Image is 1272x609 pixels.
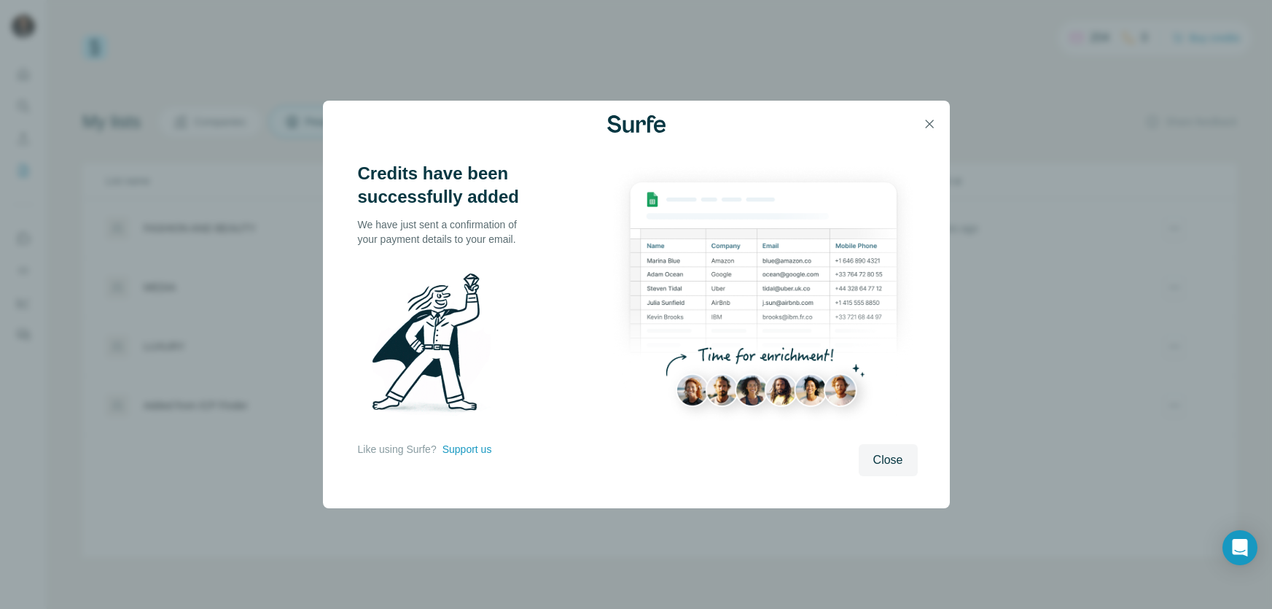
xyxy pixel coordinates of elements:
[358,217,533,247] p: We have just sent a confirmation of your payment details to your email.
[1222,530,1257,565] div: Open Intercom Messenger
[873,451,903,469] span: Close
[358,442,437,457] p: Like using Surfe?
[358,264,510,427] img: Surfe Illustration - Man holding diamond
[607,115,666,133] img: Surfe Logo
[442,442,492,457] button: Support us
[358,162,533,209] h3: Credits have been successfully added
[609,162,917,435] img: Enrichment Hub - Sheet Preview
[859,444,918,476] button: Close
